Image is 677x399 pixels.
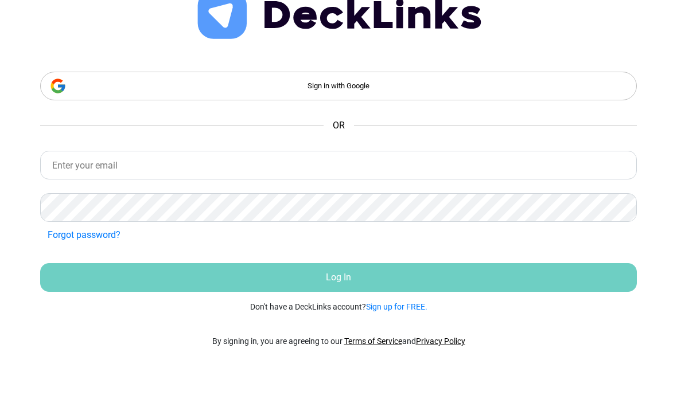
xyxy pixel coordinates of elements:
span: OR [333,119,345,132]
a: Sign up for FREE. [366,302,427,311]
a: Terms of Service [344,337,402,346]
small: Don't have a DeckLinks account? [250,301,427,313]
input: Enter your email [40,151,637,179]
p: By signing in, you are agreeing to our and [212,335,465,347]
button: Log In [40,263,637,292]
div: Sign in with Google [40,72,637,100]
a: Privacy Policy [416,337,465,346]
button: Forgot password? [40,224,128,246]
